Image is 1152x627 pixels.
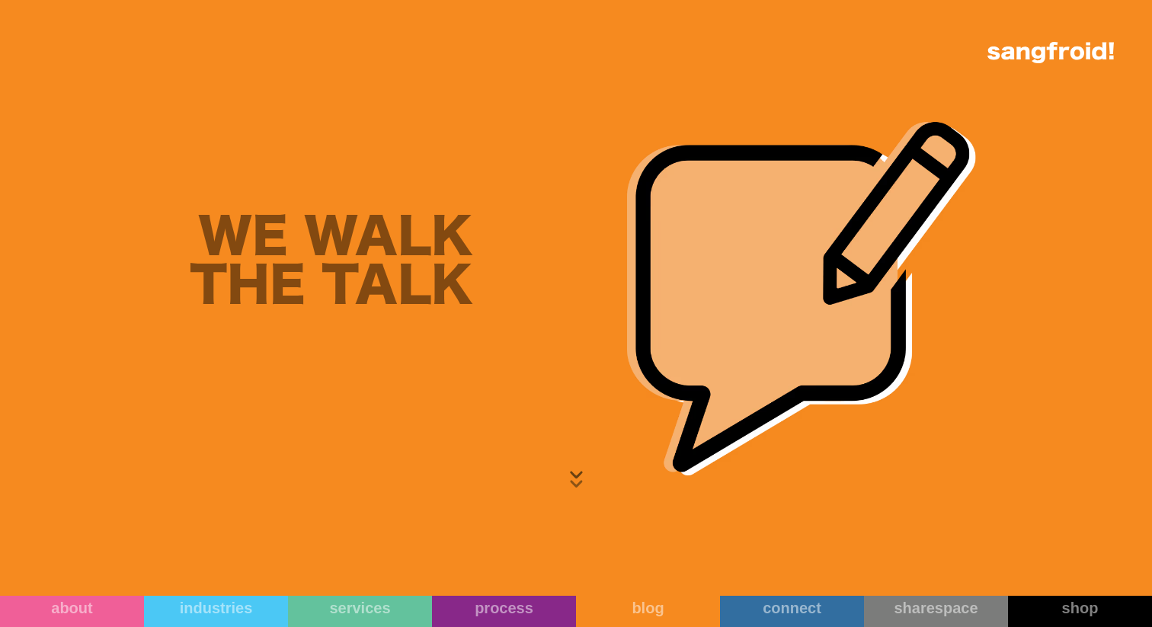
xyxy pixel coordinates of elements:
a: shop [1008,596,1152,627]
div: process [432,599,576,617]
a: industries [144,596,288,627]
h2: WE WALK THE TALK [190,214,473,312]
a: blog [576,596,720,627]
div: industries [144,599,288,617]
a: process [432,596,576,627]
div: connect [720,599,864,617]
div: blog [576,599,720,617]
a: services [288,596,432,627]
div: sharespace [864,599,1008,617]
div: shop [1008,599,1152,617]
div: services [288,599,432,617]
a: connect [720,596,864,627]
a: sharespace [864,596,1008,627]
img: logo [987,42,1114,63]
